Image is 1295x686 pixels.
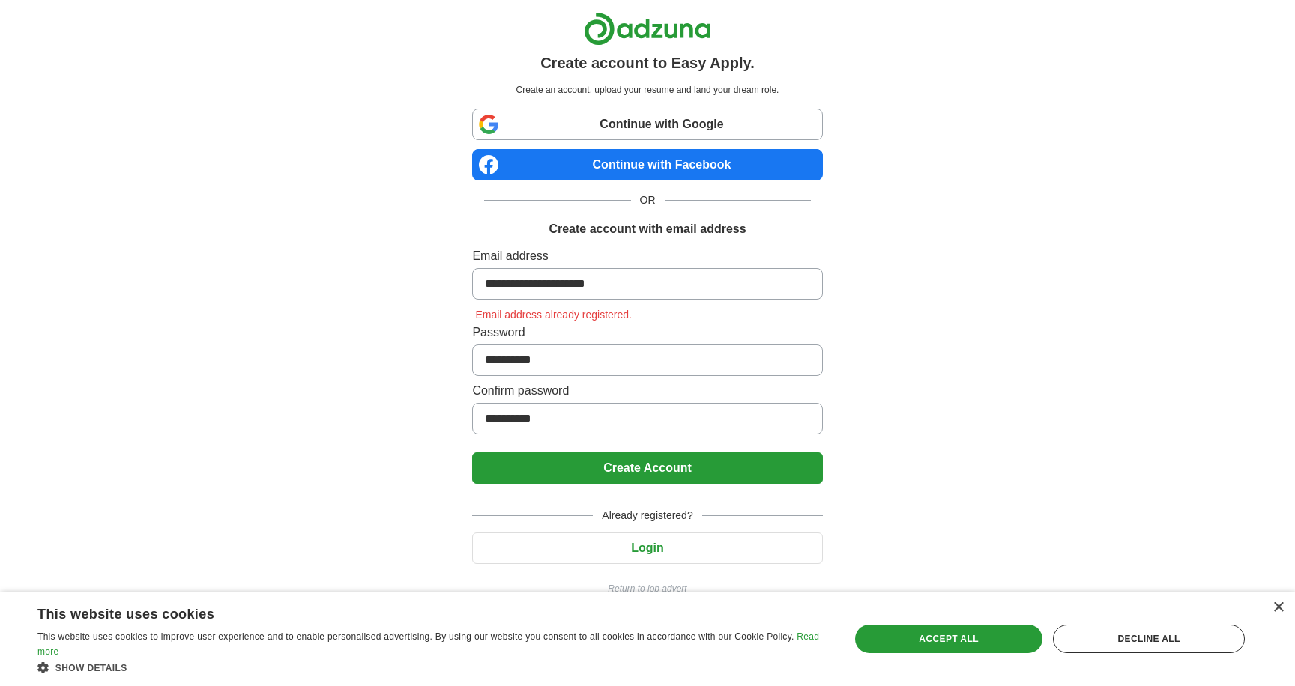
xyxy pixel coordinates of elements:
div: Accept all [855,625,1042,653]
div: Close [1273,602,1284,613]
a: Login [472,541,822,554]
label: Password [472,324,822,342]
p: Create an account, upload your resume and land your dream role. [475,83,819,97]
h1: Create account with email address [549,220,746,238]
span: OR [631,192,665,208]
span: This website uses cookies to improve user experience and to enable personalised advertising. By u... [37,631,794,642]
a: Continue with Facebook [472,149,822,180]
label: Confirm password [472,382,822,400]
button: Create Account [472,452,822,484]
a: Continue with Google [472,109,822,140]
h1: Create account to Easy Apply. [540,52,755,74]
span: Show details [55,663,127,673]
div: This website uses cookies [37,601,788,623]
button: Login [472,532,822,564]
div: Show details [37,660,826,675]
span: Email address already registered. [472,309,635,321]
img: Adzuna logo [584,12,711,46]
label: Email address [472,247,822,265]
a: Return to job advert [472,582,822,595]
span: Already registered? [593,508,701,523]
div: Decline all [1053,625,1245,653]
